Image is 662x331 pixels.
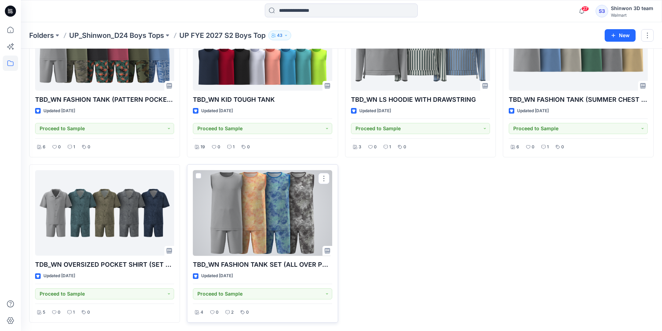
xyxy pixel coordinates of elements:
p: 6 [43,143,46,151]
p: Updated [DATE] [359,107,391,115]
p: 1 [73,309,75,316]
span: 27 [581,6,589,11]
button: 43 [268,31,291,40]
a: Folders [29,31,54,40]
p: 0 [561,143,564,151]
p: TDB_WN OVERSIZED POCKET SHIRT (SET W.SHORTER SHORTS) [35,260,174,270]
p: 0 [374,143,377,151]
p: 0 [218,143,220,151]
a: TDB_WN OVERSIZED POCKET SHIRT (SET W.SHORTER SHORTS) [35,170,174,256]
p: Updated [DATE] [517,107,549,115]
p: 0 [216,309,219,316]
p: Updated [DATE] [201,272,233,280]
a: TBD_WN FASHION TANK SET (ALL OVER PRINTS) [193,170,332,256]
p: 0 [246,309,249,316]
div: Shinwon 3D team [611,4,653,13]
p: 43 [277,32,283,39]
p: 0 [87,309,90,316]
p: 2 [231,309,234,316]
p: 0 [532,143,534,151]
p: 0 [58,309,60,316]
p: Updated [DATE] [43,107,75,115]
p: UP FYE 2027 S2 Boys Top [179,31,265,40]
div: S3 [596,5,608,17]
p: TBD_WN FASHION TANK (PATTERN POCKET CONTR BINDING) [35,95,174,105]
p: 0 [403,143,406,151]
p: 1 [389,143,391,151]
p: 6 [516,143,519,151]
p: 0 [58,143,61,151]
p: 4 [201,309,203,316]
p: 19 [201,143,205,151]
p: 0 [88,143,90,151]
p: Updated [DATE] [43,272,75,280]
p: TBD_WN FASHION TANK SET (ALL OVER PRINTS) [193,260,332,270]
p: TBD_WN FASHION TANK (SUMMER CHEST STRIPE) [509,95,648,105]
div: Walmart [611,13,653,18]
p: 1 [233,143,235,151]
button: New [605,29,636,42]
p: 3 [359,143,361,151]
p: 0 [247,143,250,151]
p: 5 [43,309,45,316]
a: UP_Shinwon_D24 Boys Tops [69,31,164,40]
p: Updated [DATE] [201,107,233,115]
p: TBD_WN LS HOODIE WITH DRAWSTRING [351,95,490,105]
p: 1 [547,143,549,151]
p: 1 [73,143,75,151]
p: TBD_WN KID TOUGH TANK [193,95,332,105]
